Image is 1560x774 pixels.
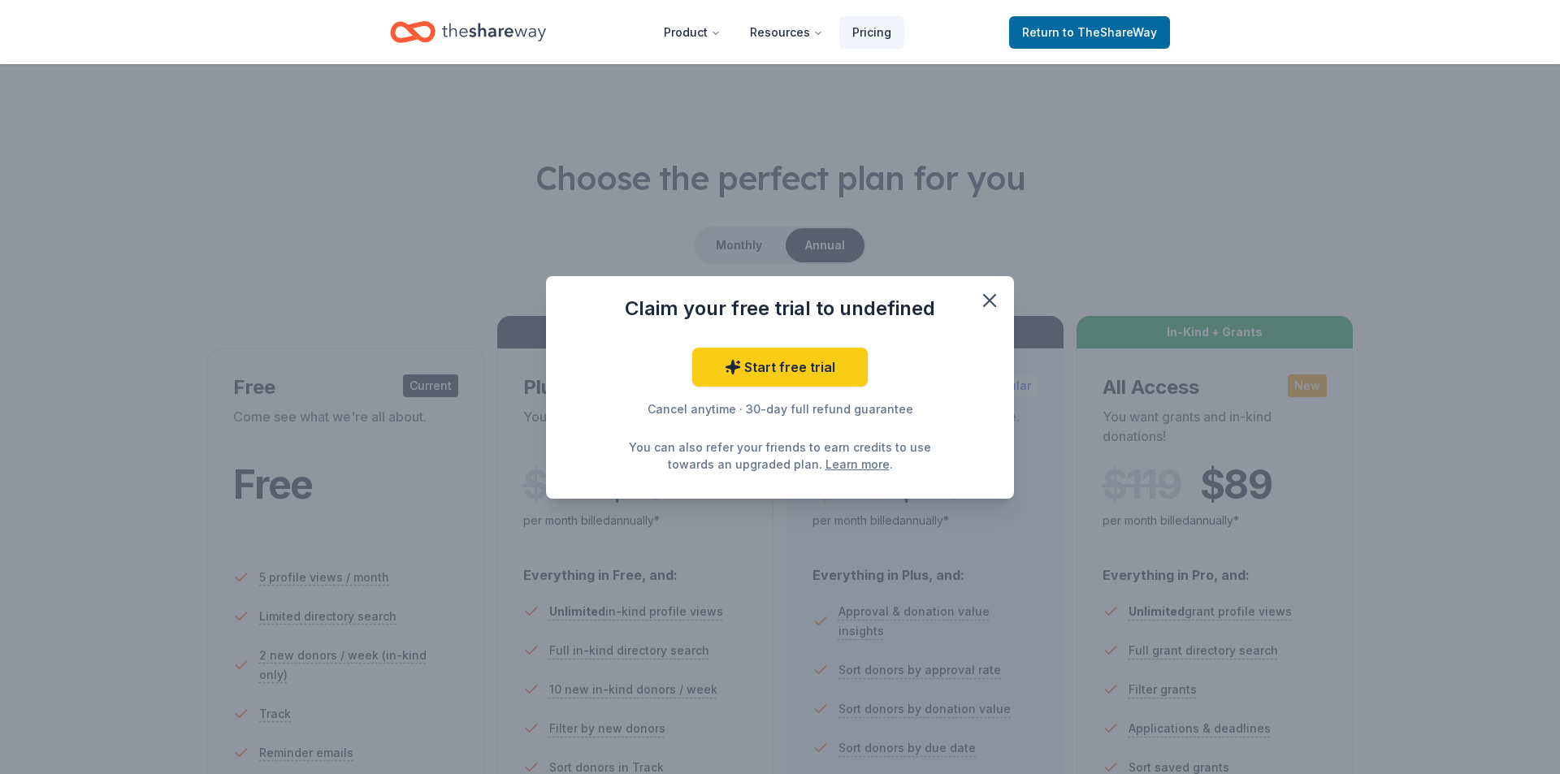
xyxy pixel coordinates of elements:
[624,439,936,473] div: You can also refer your friends to earn credits to use towards an upgraded plan. .
[1009,16,1170,49] a: Returnto TheShareWay
[692,348,868,387] a: Start free trial
[825,456,890,473] a: Learn more
[390,13,546,51] a: Home
[839,16,904,49] a: Pricing
[651,16,734,49] button: Product
[578,400,981,419] div: Cancel anytime · 30-day full refund guarantee
[1063,25,1157,39] span: to TheShareWay
[651,13,904,51] nav: Main
[1022,23,1157,42] span: Return
[737,16,836,49] button: Resources
[578,296,981,322] div: Claim your free trial to undefined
